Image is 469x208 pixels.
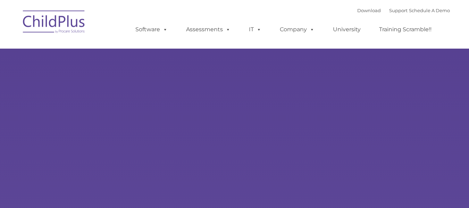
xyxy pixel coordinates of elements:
[372,23,438,36] a: Training Scramble!!
[357,8,450,13] font: |
[389,8,408,13] a: Support
[179,23,237,36] a: Assessments
[128,23,175,36] a: Software
[19,6,89,40] img: ChildPlus by Procare Solutions
[409,8,450,13] a: Schedule A Demo
[273,23,321,36] a: Company
[326,23,368,36] a: University
[242,23,268,36] a: IT
[357,8,381,13] a: Download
